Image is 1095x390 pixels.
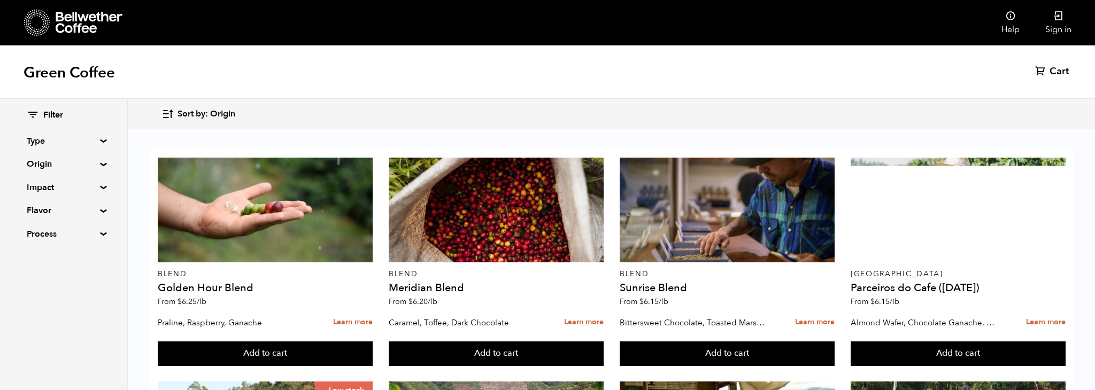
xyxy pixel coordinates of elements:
[428,297,437,307] span: /lb
[158,315,304,331] p: Praline, Raspberry, Ganache
[870,297,875,307] span: $
[158,341,373,366] button: Add to cart
[851,341,1066,366] button: Add to cart
[27,135,101,147] summary: Type
[851,270,1066,278] p: [GEOGRAPHIC_DATA]
[43,110,63,121] span: Filter
[851,297,899,307] span: From
[178,297,206,307] bdi: 6.25
[1050,65,1069,78] span: Cart
[27,158,101,170] summary: Origin
[27,228,101,240] summary: Process
[408,297,437,307] bdi: 6.20
[158,270,373,278] p: Blend
[27,204,101,217] summary: Flavor
[161,102,235,127] button: Sort by: Origin
[408,297,413,307] span: $
[158,283,373,293] h4: Golden Hour Blend
[620,341,835,366] button: Add to cart
[178,297,182,307] span: $
[639,297,668,307] bdi: 6.15
[890,297,899,307] span: /lb
[620,297,668,307] span: From
[1035,65,1071,78] a: Cart
[795,311,835,334] a: Learn more
[620,270,835,278] p: Blend
[851,315,997,331] p: Almond Wafer, Chocolate Ganache, Bing Cherry
[851,283,1066,293] h4: Parceiros do Cafe ([DATE])
[389,315,535,331] p: Caramel, Toffee, Dark Chocolate
[389,270,604,278] p: Blend
[389,297,437,307] span: From
[564,311,604,334] a: Learn more
[158,297,206,307] span: From
[27,181,101,194] summary: Impact
[1026,311,1066,334] a: Learn more
[870,297,899,307] bdi: 6.15
[389,283,604,293] h4: Meridian Blend
[620,315,766,331] p: Bittersweet Chocolate, Toasted Marshmallow, Candied Orange, Praline
[24,63,115,82] h1: Green Coffee
[620,283,835,293] h4: Sunrise Blend
[659,297,668,307] span: /lb
[639,297,644,307] span: $
[333,311,373,334] a: Learn more
[389,341,604,366] button: Add to cart
[197,297,206,307] span: /lb
[178,108,235,120] span: Sort by: Origin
